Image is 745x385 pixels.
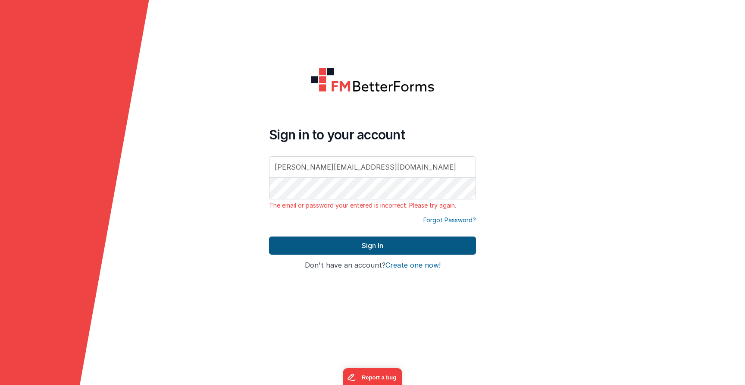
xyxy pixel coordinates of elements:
button: Create one now! [385,262,441,269]
h4: Don't have an account? [269,262,476,269]
button: Sign In [269,237,476,255]
input: Email Address [269,156,476,178]
p: The email or password your entered is incorrect. Please try again. [269,201,476,210]
a: Forgot Password? [423,216,476,224]
h4: Sign in to your account [269,127,476,142]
